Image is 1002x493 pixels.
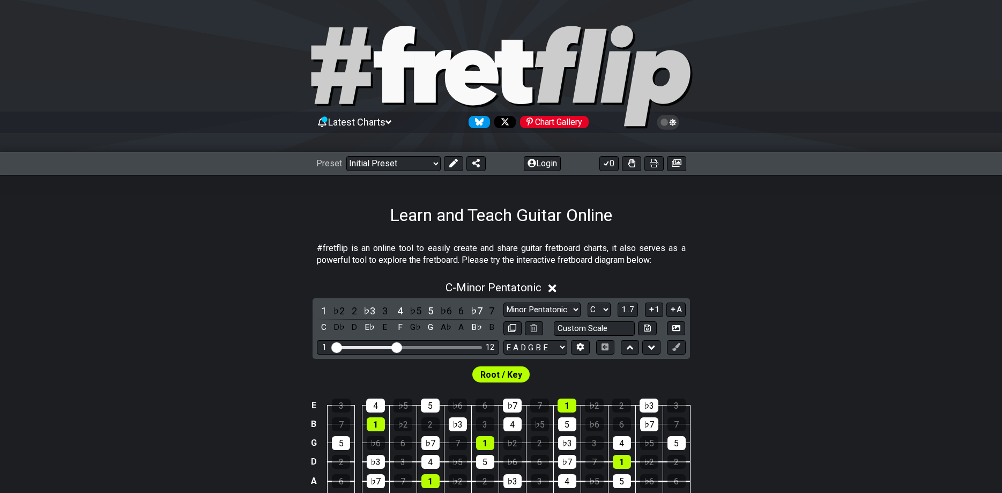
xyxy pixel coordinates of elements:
[667,455,686,469] div: 2
[640,399,658,413] div: ♭3
[476,399,494,413] div: 6
[558,436,576,450] div: ♭3
[446,281,541,294] span: C - Minor Pentatonic
[667,399,686,413] div: 3
[599,156,619,171] button: 0
[421,474,440,488] div: 1
[317,340,499,355] div: Visible fret range
[470,320,484,335] div: toggle pitch class
[328,116,385,128] span: Latest Charts
[644,156,664,171] button: Print
[454,320,468,335] div: toggle pitch class
[558,399,576,413] div: 1
[470,304,484,318] div: toggle scale degree
[378,320,392,335] div: toggle pitch class
[346,156,441,171] select: Preset
[613,455,631,469] div: 1
[421,436,440,450] div: ♭7
[466,156,486,171] button: Share Preset
[503,321,522,336] button: Copy
[585,417,604,431] div: ♭6
[307,472,320,491] td: A
[485,304,499,318] div: toggle scale degree
[409,320,422,335] div: toggle pitch class
[667,417,686,431] div: 7
[622,156,641,171] button: Toggle Dexterity for all fretkits
[362,320,376,335] div: toggle pitch class
[332,320,346,335] div: toggle pitch class
[394,399,412,413] div: ♭5
[516,116,589,128] a: #fretflip at Pinterest
[307,396,320,415] td: E
[585,436,604,450] div: 3
[367,436,385,450] div: ♭6
[503,455,522,469] div: ♭6
[485,320,499,335] div: toggle pitch class
[316,158,342,168] span: Preset
[640,455,658,469] div: ♭2
[317,320,331,335] div: toggle pitch class
[476,436,494,450] div: 1
[524,156,561,171] button: Login
[476,455,494,469] div: 5
[667,156,686,171] button: Create image
[667,340,685,355] button: First click edit preset to enable marker editing
[322,343,326,352] div: 1
[409,304,422,318] div: toggle scale degree
[530,399,549,413] div: 7
[367,474,385,488] div: ♭7
[449,474,467,488] div: ♭2
[531,474,549,488] div: 3
[503,474,522,488] div: ♭3
[449,436,467,450] div: 7
[448,399,467,413] div: ♭6
[439,320,453,335] div: toggle pitch class
[367,417,385,431] div: 1
[666,303,685,317] button: A
[638,321,656,336] button: Store user defined scale
[476,417,494,431] div: 3
[332,399,351,413] div: 3
[394,417,412,431] div: ♭2
[585,474,604,488] div: ♭5
[367,455,385,469] div: ♭3
[424,320,437,335] div: toggle pitch class
[596,340,614,355] button: Toggle horizontal chord view
[558,455,576,469] div: ♭7
[667,321,685,336] button: Create Image
[317,242,686,267] p: #fretflip is an online tool to easily create and share guitar fretboard charts, it also serves as...
[667,436,686,450] div: 5
[525,321,543,336] button: Delete
[332,304,346,318] div: toggle scale degree
[393,304,407,318] div: toggle scale degree
[642,340,660,355] button: Move down
[503,303,581,317] select: Scale
[464,116,490,128] a: Follow #fretflip at Bluesky
[394,436,412,450] div: 6
[531,436,549,450] div: 2
[424,304,437,318] div: toggle scale degree
[558,474,576,488] div: 4
[503,436,522,450] div: ♭2
[531,455,549,469] div: 6
[394,455,412,469] div: 3
[332,455,350,469] div: 2
[486,343,494,352] div: 12
[613,436,631,450] div: 4
[662,117,674,127] span: Toggle light / dark theme
[393,320,407,335] div: toggle pitch class
[621,340,639,355] button: Move up
[621,305,634,314] span: 1..7
[571,340,589,355] button: Edit Tuning
[588,303,611,317] select: Tonic/Root
[317,304,331,318] div: toggle scale degree
[362,304,376,318] div: toggle scale degree
[640,417,658,431] div: ♭7
[667,474,686,488] div: 6
[347,320,361,335] div: toggle pitch class
[421,399,440,413] div: 5
[613,417,631,431] div: 6
[378,304,392,318] div: toggle scale degree
[332,474,350,488] div: 6
[307,415,320,433] td: B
